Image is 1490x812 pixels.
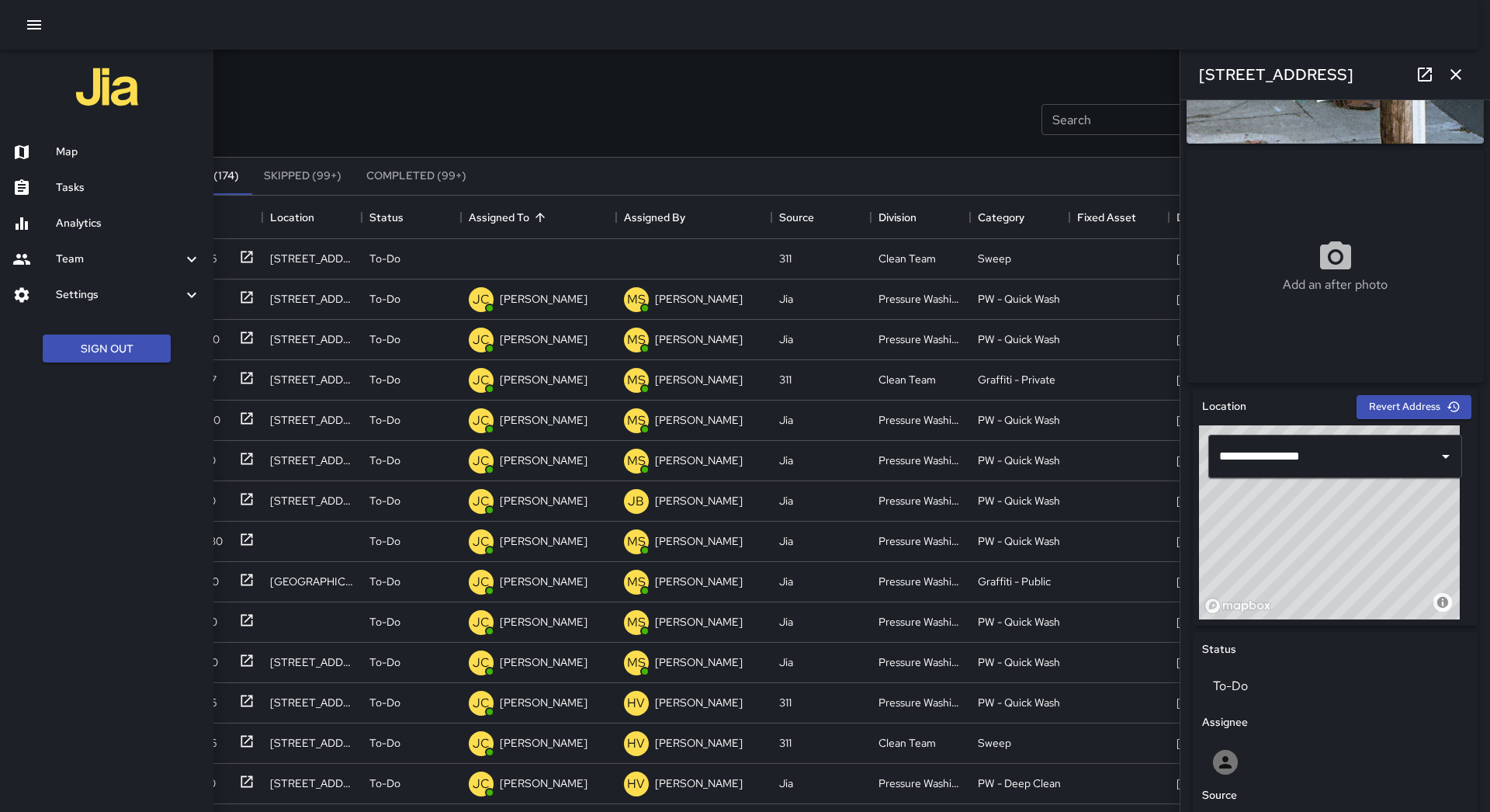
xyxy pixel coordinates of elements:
h6: Tasks [56,179,201,196]
h6: Map [56,144,201,161]
h6: Team [56,251,182,268]
h6: Settings [56,286,182,304]
button: Sign Out [43,335,171,363]
h6: Analytics [56,215,201,232]
img: jia-logo [76,56,138,118]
